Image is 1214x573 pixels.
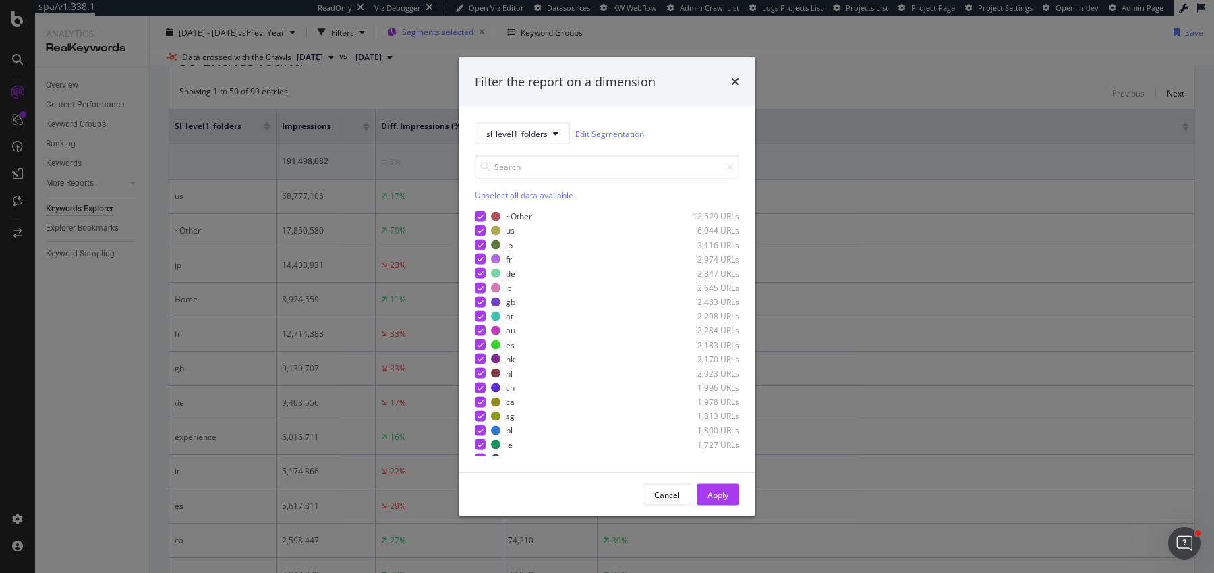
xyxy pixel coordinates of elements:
div: 2,284 URLs [673,325,739,336]
div: 2,645 URLs [673,282,739,294]
div: 2,183 URLs [673,339,739,350]
div: Unselect all data available [475,190,739,201]
div: 2,023 URLs [673,367,739,379]
div: 6,044 URLs [673,225,739,236]
div: 2,847 URLs [673,267,739,279]
div: Filter the report on a dimension [475,73,656,90]
div: ~Other [506,211,532,222]
div: 2,974 URLs [673,253,739,265]
div: hk [506,353,515,364]
div: 1,727 URLs [673,439,739,450]
div: 1,800 URLs [673,425,739,436]
div: it [506,282,511,294]
a: Edit Segmentation [575,126,644,140]
div: ie [506,439,513,450]
iframe: Intercom live chat [1168,527,1201,560]
div: ca [506,396,515,408]
input: Search [475,155,739,179]
div: Apply [707,489,728,500]
button: Cancel [643,484,691,506]
div: de [506,267,515,279]
div: es [506,339,515,350]
div: Cancel [654,489,680,500]
div: jp [506,239,513,250]
div: 2,483 URLs [673,296,739,308]
div: gb [506,296,515,308]
div: 1,813 URLs [673,410,739,422]
span: sl_level1_folders [486,128,548,139]
div: 1,996 URLs [673,382,739,393]
div: au [506,325,515,336]
div: 2,298 URLs [673,310,739,322]
div: ch [506,382,515,393]
button: sl_level1_folders [475,123,570,144]
div: us [506,225,515,236]
div: 1,978 URLs [673,396,739,408]
button: Apply [697,484,739,506]
div: 3,116 URLs [673,239,739,250]
div: nl [506,367,513,379]
div: 2,170 URLs [673,353,739,364]
div: sg [506,410,515,422]
div: 12,529 URLs [673,211,739,222]
div: dk [506,453,515,464]
div: fr [506,253,512,265]
div: 1,690 URLs [673,453,739,464]
div: times [731,73,739,90]
div: modal [459,57,755,516]
div: at [506,310,513,322]
div: pl [506,425,513,436]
